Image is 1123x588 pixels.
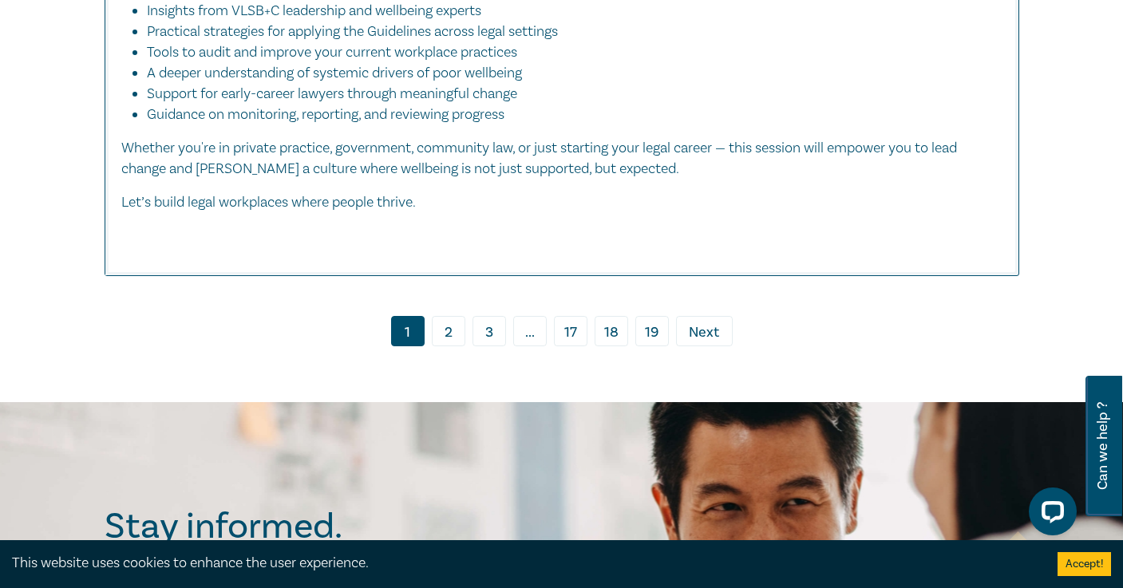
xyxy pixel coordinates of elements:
[147,105,1002,125] li: Guidance on monitoring, reporting, and reviewing progress
[595,316,628,346] a: 18
[147,22,987,42] li: Practical strategies for applying the Guidelines across legal settings
[473,316,506,346] a: 3
[147,42,987,63] li: Tools to audit and improve your current workplace practices
[1095,385,1110,507] span: Can we help ?
[554,316,587,346] a: 17
[105,506,481,547] h2: Stay informed.
[635,316,669,346] a: 19
[689,322,719,343] span: Next
[1058,552,1111,576] button: Accept cookies
[676,316,733,346] a: Next
[391,316,425,346] a: 1
[121,138,1002,180] p: Whether you're in private practice, government, community law, or just starting your legal career...
[12,553,1034,574] div: This website uses cookies to enhance the user experience.
[1016,481,1083,548] iframe: LiveChat chat widget
[121,192,1002,213] p: Let’s build legal workplaces where people thrive.
[432,316,465,346] a: 2
[147,84,987,105] li: Support for early-career lawyers through meaningful change
[513,316,547,346] span: ...
[147,63,987,84] li: A deeper understanding of systemic drivers of poor wellbeing
[147,1,987,22] li: Insights from VLSB+C leadership and wellbeing experts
